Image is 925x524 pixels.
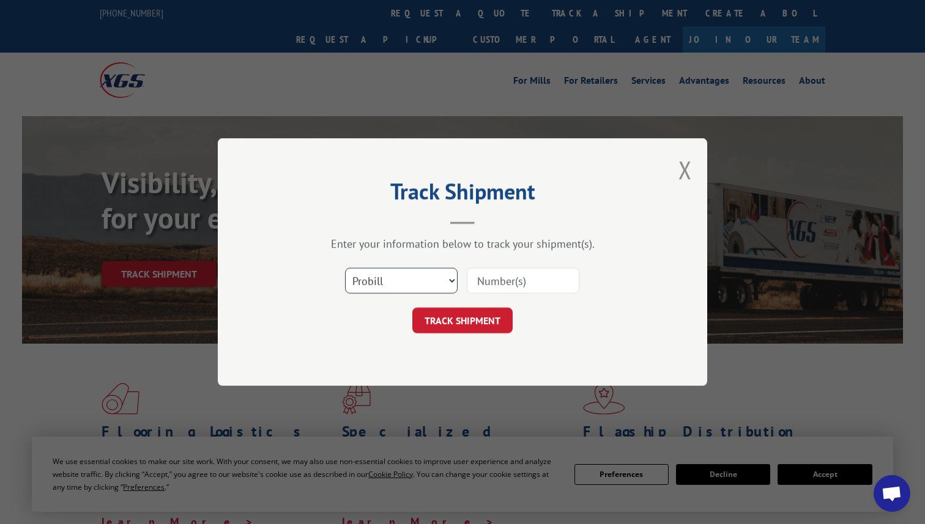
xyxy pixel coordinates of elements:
[467,268,579,293] input: Number(s)
[279,237,646,251] div: Enter your information below to track your shipment(s).
[279,183,646,206] h2: Track Shipment
[678,153,692,186] button: Close modal
[412,308,513,333] button: TRACK SHIPMENT
[874,475,910,512] a: Open chat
